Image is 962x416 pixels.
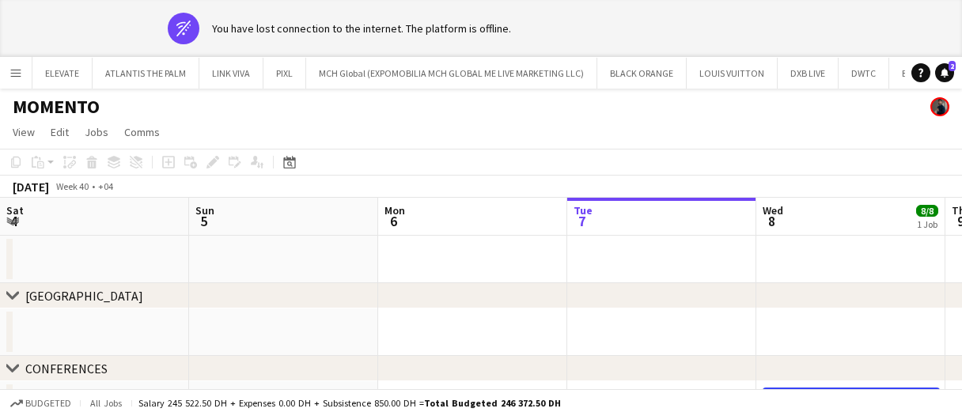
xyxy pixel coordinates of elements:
[763,203,783,217] span: Wed
[199,58,263,89] button: LINK VIVA
[687,58,778,89] button: LOUIS VUITTON
[306,58,597,89] button: MCH Global (EXPOMOBILIA MCH GLOBAL ME LIVE MARKETING LLC)
[78,122,115,142] a: Jobs
[382,212,405,230] span: 6
[263,58,306,89] button: PIXL
[25,288,143,304] div: [GEOGRAPHIC_DATA]
[4,212,24,230] span: 4
[760,212,783,230] span: 8
[44,122,75,142] a: Edit
[25,398,71,409] span: Budgeted
[212,21,511,36] div: You have lost connection to the internet. The platform is offline.
[32,58,93,89] button: ELEVATE
[118,122,166,142] a: Comms
[87,397,125,409] span: All jobs
[6,203,24,217] span: Sat
[195,203,214,217] span: Sun
[384,203,405,217] span: Mon
[124,125,160,139] span: Comms
[935,63,954,82] a: 2
[138,397,561,409] div: Salary 245 522.50 DH + Expenses 0.00 DH + Subsistence 850.00 DH =
[916,205,938,217] span: 8/8
[13,179,49,195] div: [DATE]
[13,95,100,119] h1: MOMENTO
[930,97,949,116] app-user-avatar: Mohamed Arafa
[25,361,108,376] div: CONFERENCES
[8,395,74,412] button: Budgeted
[839,58,889,89] button: DWTC
[51,125,69,139] span: Edit
[85,125,108,139] span: Jobs
[917,218,937,230] div: 1 Job
[98,180,113,192] div: +04
[778,58,839,89] button: DXB LIVE
[193,212,214,230] span: 5
[597,58,687,89] button: BLACK ORANGE
[13,125,35,139] span: View
[574,203,593,217] span: Tue
[93,58,199,89] button: ATLANTIS THE PALM
[6,122,41,142] a: View
[949,61,956,71] span: 2
[424,397,561,409] span: Total Budgeted 246 372.50 DH
[571,212,593,230] span: 7
[52,180,92,192] span: Week 40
